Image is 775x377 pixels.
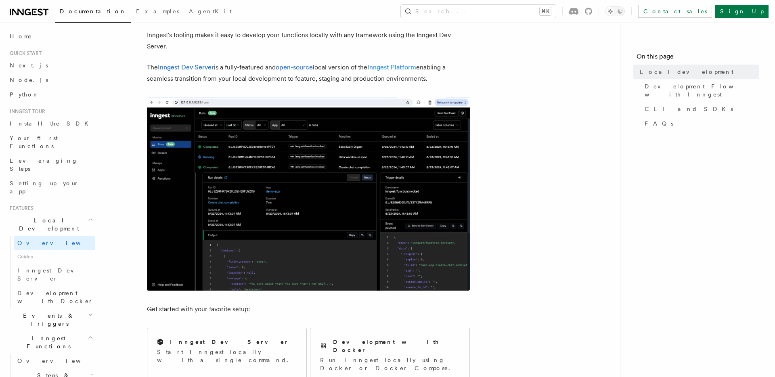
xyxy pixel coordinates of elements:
[147,29,470,52] p: Inngest's tooling makes it easy to develop your functions locally with any framework using the In...
[641,116,759,131] a: FAQs
[320,356,460,372] p: Run Inngest locally using Docker or Docker Compose.
[14,250,95,263] span: Guides
[6,50,42,57] span: Quick start
[14,286,95,308] a: Development with Docker
[158,63,214,71] a: Inngest Dev Server
[6,58,95,73] a: Next.js
[715,5,769,18] a: Sign Up
[14,354,95,368] a: Overview
[60,8,126,15] span: Documentation
[170,338,289,346] h2: Inngest Dev Server
[645,119,673,128] span: FAQs
[10,135,58,149] span: Your first Functions
[645,82,759,98] span: Development Flow with Inngest
[6,116,95,131] a: Install the SDK
[640,68,733,76] span: Local development
[6,331,95,354] button: Inngest Functions
[6,205,34,212] span: Features
[333,338,460,354] h2: Development with Docker
[605,6,625,16] button: Toggle dark mode
[10,32,32,40] span: Home
[147,97,470,291] img: The Inngest Dev Server on the Functions page
[147,62,470,84] p: The is a fully-featured and local version of the enabling a seamless transition from your local d...
[6,308,95,331] button: Events & Triggers
[637,65,759,79] a: Local development
[6,87,95,102] a: Python
[184,2,237,22] a: AgentKit
[10,91,39,98] span: Python
[367,63,416,71] a: Inngest Platform
[157,348,297,364] p: Start Inngest locally with a single command.
[6,312,88,328] span: Events & Triggers
[638,5,712,18] a: Contact sales
[14,236,95,250] a: Overview
[6,176,95,199] a: Setting up your app
[641,102,759,116] a: CLI and SDKs
[10,180,79,195] span: Setting up your app
[17,290,93,304] span: Development with Docker
[10,62,48,69] span: Next.js
[10,120,93,127] span: Install the SDK
[17,358,101,364] span: Overview
[401,5,556,18] button: Search...⌘K
[10,157,78,172] span: Leveraging Steps
[189,8,232,15] span: AgentKit
[17,240,101,246] span: Overview
[6,216,88,232] span: Local Development
[641,79,759,102] a: Development Flow with Inngest
[645,105,733,113] span: CLI and SDKs
[14,263,95,286] a: Inngest Dev Server
[6,213,95,236] button: Local Development
[6,153,95,176] a: Leveraging Steps
[6,29,95,44] a: Home
[6,73,95,87] a: Node.js
[147,304,470,315] p: Get started with your favorite setup:
[55,2,131,23] a: Documentation
[6,236,95,308] div: Local Development
[637,52,759,65] h4: On this page
[6,108,45,115] span: Inngest tour
[17,267,86,282] span: Inngest Dev Server
[6,334,87,350] span: Inngest Functions
[6,131,95,153] a: Your first Functions
[136,8,179,15] span: Examples
[131,2,184,22] a: Examples
[276,63,313,71] a: open-source
[540,7,551,15] kbd: ⌘K
[10,77,48,83] span: Node.js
